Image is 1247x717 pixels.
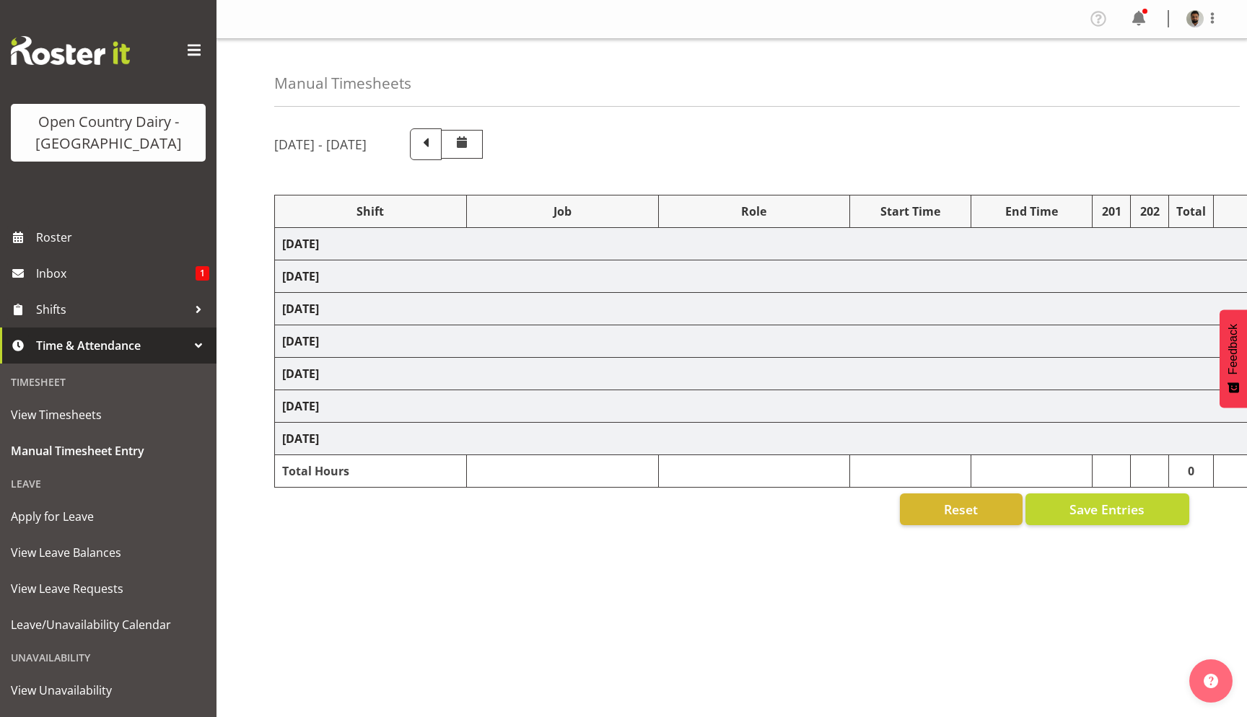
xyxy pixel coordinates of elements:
button: Save Entries [1025,493,1189,525]
span: Reset [944,500,978,519]
div: Unavailability [4,643,213,672]
img: Rosterit website logo [11,36,130,65]
h5: [DATE] - [DATE] [274,136,367,152]
a: View Leave Balances [4,535,213,571]
span: Time & Attendance [36,335,188,356]
div: 201 [1100,203,1123,220]
div: End Time [979,203,1085,220]
span: Manual Timesheet Entry [11,440,206,462]
div: Start Time [857,203,963,220]
div: 202 [1138,203,1161,220]
span: Apply for Leave [11,506,206,527]
a: View Leave Requests [4,571,213,607]
button: Feedback - Show survey [1220,309,1247,408]
a: View Unavailability [4,672,213,708]
a: Manual Timesheet Entry [4,433,213,469]
div: Job [474,203,651,220]
a: Apply for Leave [4,498,213,535]
div: Open Country Dairy - [GEOGRAPHIC_DATA] [25,111,191,154]
div: Role [666,203,843,220]
span: Roster [36,226,209,248]
div: Timesheet [4,367,213,397]
img: gurpreet-singh317c28da1b01342c0902ac45d1f14480.png [1186,10,1204,27]
div: Shift [282,203,459,220]
span: View Leave Requests [11,578,206,599]
div: Total [1176,203,1206,220]
button: Reset [900,493,1023,525]
span: Leave/Unavailability Calendar [11,614,206,635]
span: Save Entries [1069,500,1145,519]
span: Feedback [1227,324,1240,374]
span: View Unavailability [11,679,206,701]
img: help-xxl-2.png [1204,674,1218,688]
span: View Timesheets [11,404,206,426]
div: Leave [4,469,213,498]
span: Inbox [36,263,196,284]
span: View Leave Balances [11,542,206,563]
span: 1 [196,266,209,281]
span: Shifts [36,299,188,320]
a: View Timesheets [4,397,213,433]
h4: Manual Timesheets [274,75,411,92]
td: Total Hours [275,455,467,488]
td: 0 [1169,455,1214,488]
a: Leave/Unavailability Calendar [4,607,213,643]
